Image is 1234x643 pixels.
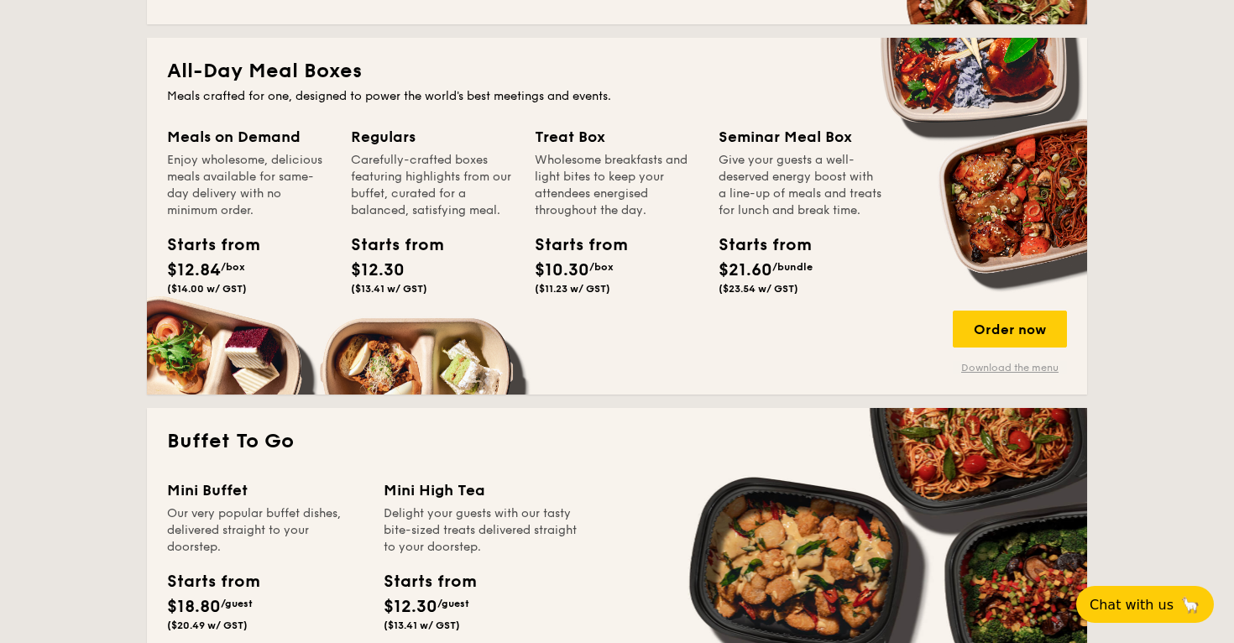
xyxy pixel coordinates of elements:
span: /guest [221,598,253,609]
span: ($23.54 w/ GST) [719,283,798,295]
div: Starts from [167,569,259,594]
span: $12.84 [167,260,221,280]
span: /box [589,261,614,273]
div: Starts from [719,233,794,258]
div: Starts from [535,233,610,258]
div: Give your guests a well-deserved energy boost with a line-up of meals and treats for lunch and br... [719,152,882,219]
div: Wholesome breakfasts and light bites to keep your attendees energised throughout the day. [535,152,698,219]
span: $12.30 [351,260,405,280]
span: ($13.41 w/ GST) [351,283,427,295]
span: $21.60 [719,260,772,280]
a: Download the menu [953,361,1067,374]
div: Mini High Tea [384,478,580,502]
span: /box [221,261,245,273]
div: Order now [953,311,1067,348]
span: ($11.23 w/ GST) [535,283,610,295]
h2: Buffet To Go [167,428,1067,455]
div: Seminar Meal Box [719,125,882,149]
div: Treat Box [535,125,698,149]
div: Meals crafted for one, designed to power the world's best meetings and events. [167,88,1067,105]
div: Regulars [351,125,515,149]
span: ($20.49 w/ GST) [167,619,248,631]
div: Delight your guests with our tasty bite-sized treats delivered straight to your doorstep. [384,505,580,556]
button: Chat with us🦙 [1076,586,1214,623]
span: 🦙 [1180,595,1200,614]
div: Our very popular buffet dishes, delivered straight to your doorstep. [167,505,363,556]
div: Enjoy wholesome, delicious meals available for same-day delivery with no minimum order. [167,152,331,219]
span: ($14.00 w/ GST) [167,283,247,295]
div: Starts from [384,569,475,594]
div: Meals on Demand [167,125,331,149]
span: $18.80 [167,597,221,617]
span: ($13.41 w/ GST) [384,619,460,631]
span: /guest [437,598,469,609]
span: $10.30 [535,260,589,280]
span: Chat with us [1090,597,1174,613]
div: Starts from [167,233,243,258]
span: $12.30 [384,597,437,617]
h2: All-Day Meal Boxes [167,58,1067,85]
div: Mini Buffet [167,478,363,502]
span: /bundle [772,261,813,273]
div: Starts from [351,233,426,258]
div: Carefully-crafted boxes featuring highlights from our buffet, curated for a balanced, satisfying ... [351,152,515,219]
